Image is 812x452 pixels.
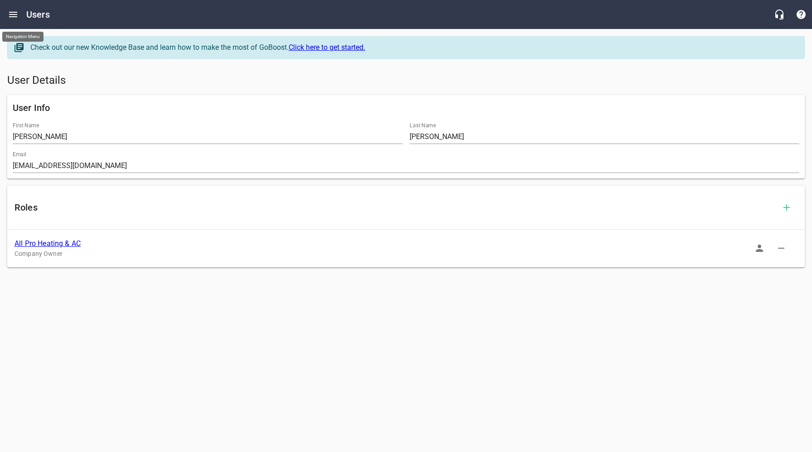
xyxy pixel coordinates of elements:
[2,4,24,25] button: Open drawer
[410,123,436,128] label: Last Name
[768,4,790,25] button: Live Chat
[13,152,26,157] label: Email
[749,237,770,259] button: Sign In as Role
[790,4,812,25] button: Support Portal
[770,237,792,259] button: Delete Role
[26,7,50,22] h6: Users
[14,249,783,259] p: Company Owner
[289,43,365,52] a: Click here to get started.
[7,73,805,88] h5: User Details
[14,239,81,248] a: All Pro Heating & AC
[14,200,776,215] h6: Roles
[13,101,799,115] h6: User Info
[776,197,797,218] button: Add Role
[30,42,795,53] div: Check out our new Knowledge Base and learn how to make the most of GoBoost.
[13,123,39,128] label: First Name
